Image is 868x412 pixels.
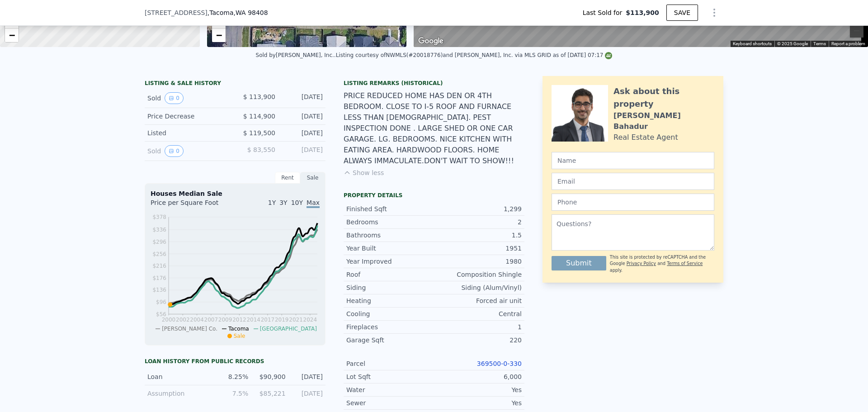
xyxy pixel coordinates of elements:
[416,35,446,47] img: Google
[666,5,698,21] button: SAVE
[228,326,249,332] span: Tacoma
[434,322,522,331] div: 1
[477,360,522,367] a: 369500-0-330
[552,194,714,211] input: Phone
[145,80,325,89] div: LISTING & SALE HISTORY
[346,322,434,331] div: Fireplaces
[434,296,522,305] div: Forced air unit
[176,317,190,323] tspan: 2002
[156,299,166,305] tspan: $96
[336,52,613,58] div: Listing courtesy of NWMLS (#20018776) and [PERSON_NAME], Inc. via MLS GRID as of [DATE] 07:17
[145,358,325,365] div: Loan history from public records
[232,317,246,323] tspan: 2012
[247,146,275,153] span: $ 83,550
[610,254,714,274] div: This site is protected by reCAPTCHA and the Google and apply.
[777,41,808,46] span: © 2025 Google
[613,85,714,110] div: Ask about this property
[346,218,434,227] div: Bedrooms
[204,317,218,323] tspan: 2007
[275,317,289,323] tspan: 2019
[147,128,228,137] div: Listed
[346,231,434,240] div: Bathrooms
[165,145,184,157] button: View historical data
[605,52,612,59] img: NWMLS Logo
[208,8,268,17] span: , Tacoma
[346,257,434,266] div: Year Improved
[434,283,522,292] div: Siding (Alum/Vinyl)
[434,204,522,213] div: 1,299
[279,199,287,206] span: 3Y
[346,283,434,292] div: Siding
[613,132,678,143] div: Real Estate Agent
[303,317,317,323] tspan: 2024
[434,257,522,266] div: 1980
[346,270,434,279] div: Roof
[147,389,211,398] div: Assumption
[344,192,524,199] div: Property details
[434,231,522,240] div: 1.5
[434,270,522,279] div: Composition Shingle
[212,28,226,42] a: Zoom out
[261,317,275,323] tspan: 2017
[434,372,522,381] div: 6,000
[217,389,248,398] div: 7.5%
[434,244,522,253] div: 1951
[434,398,522,407] div: Yes
[291,372,323,381] div: [DATE]
[256,52,336,58] div: Sold by [PERSON_NAME], Inc. .
[552,152,714,169] input: Name
[162,317,176,323] tspan: 2000
[346,372,434,381] div: Lot Sqft
[147,145,228,157] div: Sold
[346,204,434,213] div: Finished Sqft
[733,41,772,47] button: Keyboard shortcuts
[190,317,204,323] tspan: 2004
[583,8,626,17] span: Last Sold for
[156,311,166,317] tspan: $56
[283,112,323,121] div: [DATE]
[152,287,166,293] tspan: $136
[152,251,166,257] tspan: $256
[152,275,166,281] tspan: $176
[434,218,522,227] div: 2
[162,326,217,332] span: [PERSON_NAME] Co.
[234,333,245,339] span: Sale
[344,168,384,177] button: Show less
[667,261,703,266] a: Terms of Service
[283,145,323,157] div: [DATE]
[291,389,323,398] div: [DATE]
[243,113,275,120] span: $ 114,900
[613,110,714,132] div: [PERSON_NAME] Bahadur
[346,296,434,305] div: Heating
[147,112,228,121] div: Price Decrease
[217,372,248,381] div: 8.25%
[346,309,434,318] div: Cooling
[416,35,446,47] a: Open this area in Google Maps (opens a new window)
[346,244,434,253] div: Year Built
[283,128,323,137] div: [DATE]
[275,172,300,184] div: Rent
[346,385,434,394] div: Water
[243,93,275,100] span: $ 113,900
[552,173,714,190] input: Email
[260,326,317,332] span: [GEOGRAPHIC_DATA]
[307,199,320,208] span: Max
[831,41,865,46] a: Report a problem
[346,398,434,407] div: Sewer
[246,317,260,323] tspan: 2014
[254,389,285,398] div: $85,221
[234,9,268,16] span: , WA 98408
[243,129,275,137] span: $ 119,500
[218,317,232,323] tspan: 2009
[813,41,826,46] a: Terms (opens in new tab)
[626,8,659,17] span: $113,900
[216,29,222,41] span: −
[300,172,325,184] div: Sale
[283,92,323,104] div: [DATE]
[165,92,184,104] button: View historical data
[850,24,863,38] button: Zoom out
[147,372,211,381] div: Loan
[151,198,235,213] div: Price per Square Foot
[434,336,522,345] div: 220
[152,214,166,220] tspan: $378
